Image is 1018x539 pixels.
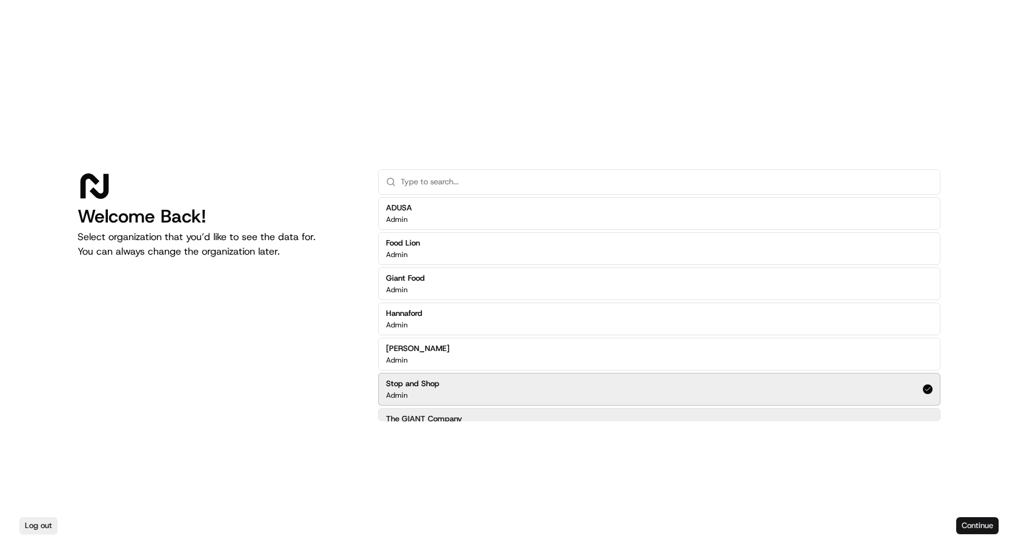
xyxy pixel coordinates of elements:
p: Admin [386,285,408,295]
div: Suggestions [378,195,940,443]
h2: ADUSA [386,203,412,213]
h2: Hannaford [386,308,422,319]
p: Admin [386,390,408,400]
p: Admin [386,250,408,259]
h2: Food Lion [386,238,420,249]
h2: Stop and Shop [386,378,439,389]
p: Admin [386,355,408,365]
button: Continue [956,517,999,534]
h2: The GIANT Company [386,413,462,424]
h1: Welcome Back! [78,206,359,227]
p: Admin [386,215,408,224]
input: Type to search... [401,170,933,194]
h2: [PERSON_NAME] [386,343,450,354]
p: Admin [386,320,408,330]
h2: Giant Food [386,273,425,284]
button: Log out [19,517,58,534]
p: Select organization that you’d like to see the data for. You can always change the organization l... [78,230,359,259]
